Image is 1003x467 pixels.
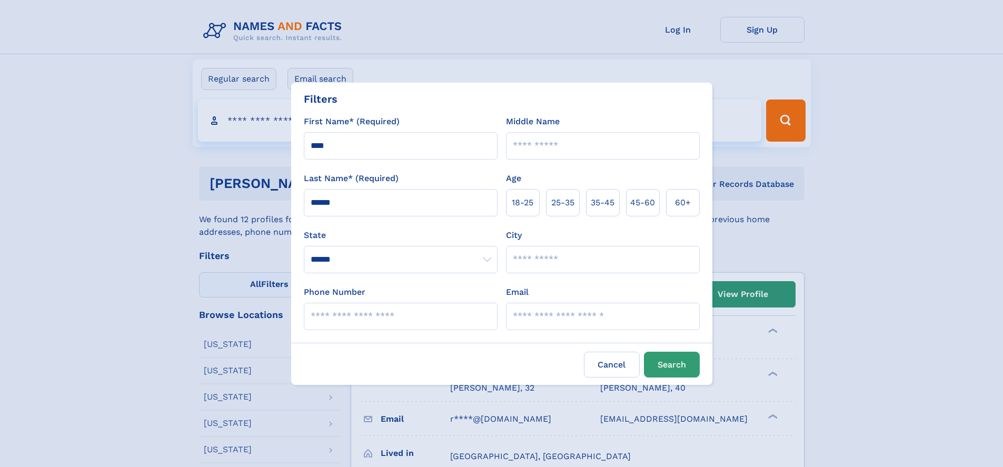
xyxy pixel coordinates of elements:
span: 35‑45 [591,196,614,209]
label: Age [506,172,521,185]
label: Email [506,286,529,299]
span: 45‑60 [630,196,655,209]
div: Filters [304,91,337,107]
label: Cancel [584,352,640,377]
label: City [506,229,522,242]
span: 25‑35 [551,196,574,209]
label: Last Name* (Required) [304,172,399,185]
label: Middle Name [506,115,560,128]
span: 60+ [675,196,691,209]
button: Search [644,352,700,377]
label: First Name* (Required) [304,115,400,128]
label: State [304,229,498,242]
span: 18‑25 [512,196,533,209]
label: Phone Number [304,286,365,299]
